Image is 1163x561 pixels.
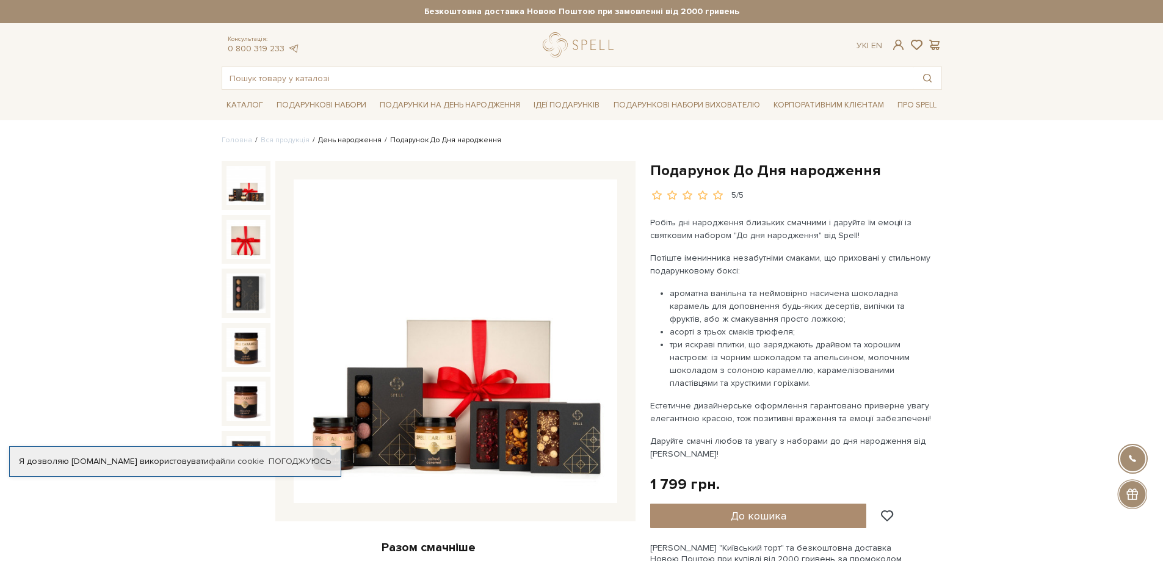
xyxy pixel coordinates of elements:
[382,135,501,146] li: Подарунок До Дня народження
[294,179,617,503] img: Подарунок До Дня народження
[731,190,744,201] div: 5/5
[226,166,266,205] img: Подарунок До Дня народження
[650,161,942,180] h1: Подарунок До Дня народження
[543,32,619,57] a: logo
[288,43,300,54] a: telegram
[670,287,937,325] li: ароматна ванільна та неймовірно насичена шоколадна карамель для доповнення будь-яких десертів, ви...
[650,435,937,460] p: Даруйте смачні любов та увагу з наборами до дня народження від [PERSON_NAME]!
[222,6,942,17] strong: Безкоштовна доставка Новою Поштою при замовленні від 2000 гривень
[222,540,636,556] div: Разом смачніше
[226,328,266,367] img: Подарунок До Дня народження
[670,325,937,338] li: асорті з трьох смаків трюфеля;
[650,475,720,494] div: 1 799 грн.
[670,338,937,389] li: три яскраві плитки, що заряджають драйвом та хорошим настроєм: із чорним шоколадом та апельсином,...
[226,436,266,475] img: Подарунок До Дня народження
[226,220,266,259] img: Подарунок До Дня народження
[529,96,604,115] a: Ідеї подарунків
[375,96,525,115] a: Подарунки на День народження
[650,399,937,425] p: Естетичне дизайнерське оформлення гарантовано приверне увагу елегантною красою, тож позитивні вра...
[222,67,913,89] input: Пошук товару у каталозі
[269,456,331,467] a: Погоджуюсь
[650,504,867,528] button: До кошика
[222,136,252,145] a: Головна
[913,67,941,89] button: Пошук товару у каталозі
[272,96,371,115] a: Подарункові набори
[857,40,882,51] div: Ук
[769,95,889,115] a: Корпоративним клієнтам
[222,96,268,115] a: Каталог
[893,96,941,115] a: Про Spell
[228,43,284,54] a: 0 800 319 233
[209,456,264,466] a: файли cookie
[650,216,937,242] p: Робіть дні народження близьких смачними і даруйте їм емоції із святковим набором "До дня народжен...
[10,456,341,467] div: Я дозволяю [DOMAIN_NAME] використовувати
[226,273,266,313] img: Подарунок До Дня народження
[261,136,310,145] a: Вся продукція
[609,95,765,115] a: Подарункові набори вихователю
[650,252,937,277] p: Потіште іменинника незабутніми смаками, що приховані у стильному подарунковому боксі:
[318,136,382,145] a: День народження
[228,35,300,43] span: Консультація:
[226,382,266,421] img: Подарунок До Дня народження
[871,40,882,51] a: En
[867,40,869,51] span: |
[731,509,786,523] span: До кошика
